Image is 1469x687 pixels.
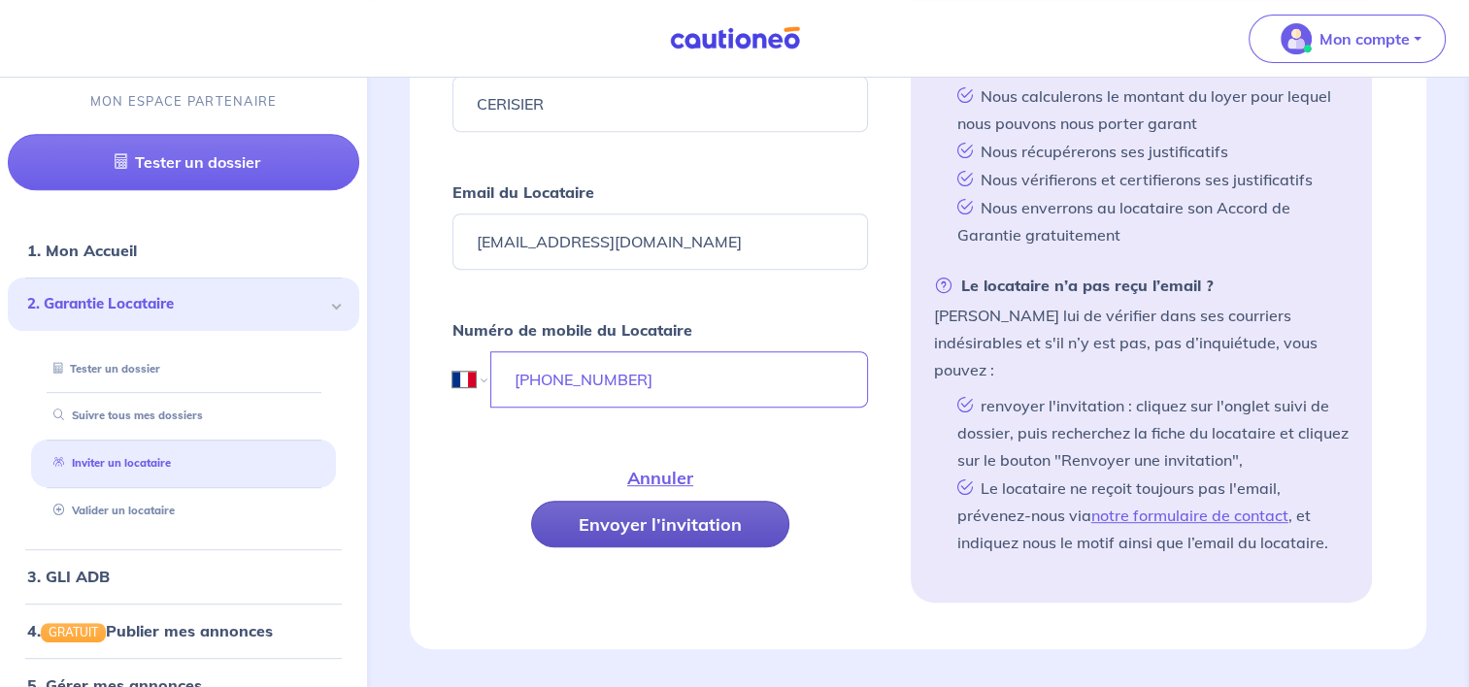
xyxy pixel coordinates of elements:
[452,320,692,340] strong: Numéro de mobile du Locataire
[31,352,336,384] div: Tester un dossier
[27,621,273,640] a: 4.GRATUITPublier mes annonces
[27,567,110,586] a: 3. GLI ADB
[934,272,1349,556] li: [PERSON_NAME] lui de vérifier dans ses courriers indésirables et s'il n’y est pas, pas d’inquiétu...
[580,454,741,501] button: Annuler
[950,391,1349,474] li: renvoyer l'invitation : cliquez sur l'onglet suivi de dossier, puis recherchez la fiche du locata...
[950,137,1349,165] li: Nous récupérerons ses justificatifs
[8,278,359,331] div: 2. Garantie Locataire
[531,501,789,547] button: Envoyer l’invitation
[90,92,278,111] p: MON ESPACE PARTENAIRE
[452,213,867,270] input: Ex : john.doe@gmail.com
[452,182,594,202] strong: Email du Locataire
[662,26,808,50] img: Cautioneo
[950,474,1349,556] li: Le locataire ne reçoit toujours pas l'email, prévenez-nous via , et indiquez nous le motif ainsi ...
[46,504,175,517] a: Valider un locataire
[1091,506,1288,525] a: notre formulaire de contact
[950,165,1349,193] li: Nous vérifierons et certifierons ses justificatifs
[31,495,336,527] div: Valider un locataire
[490,351,867,408] input: 06 45 54 34 33
[46,361,160,375] a: Tester un dossier
[452,76,867,132] input: Ex : Durand
[934,272,1214,299] strong: Le locataire n’a pas reçu l’email ?
[8,134,359,190] a: Tester un dossier
[31,447,336,479] div: Inviter un locataire
[8,231,359,270] div: 1. Mon Accueil
[8,611,359,650] div: 4.GRATUITPublier mes annonces
[8,557,359,596] div: 3. GLI ADB
[1249,15,1446,63] button: illu_account_valid_menu.svgMon compte
[46,409,203,422] a: Suivre tous mes dossiers
[1319,27,1410,50] p: Mon compte
[950,82,1349,137] li: Nous calculerons le montant du loyer pour lequel nous pouvons nous porter garant
[27,241,137,260] a: 1. Mon Accueil
[1281,23,1312,54] img: illu_account_valid_menu.svg
[31,400,336,432] div: Suivre tous mes dossiers
[46,456,171,470] a: Inviter un locataire
[950,193,1349,248] li: Nous enverrons au locataire son Accord de Garantie gratuitement
[27,293,325,315] span: 2. Garantie Locataire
